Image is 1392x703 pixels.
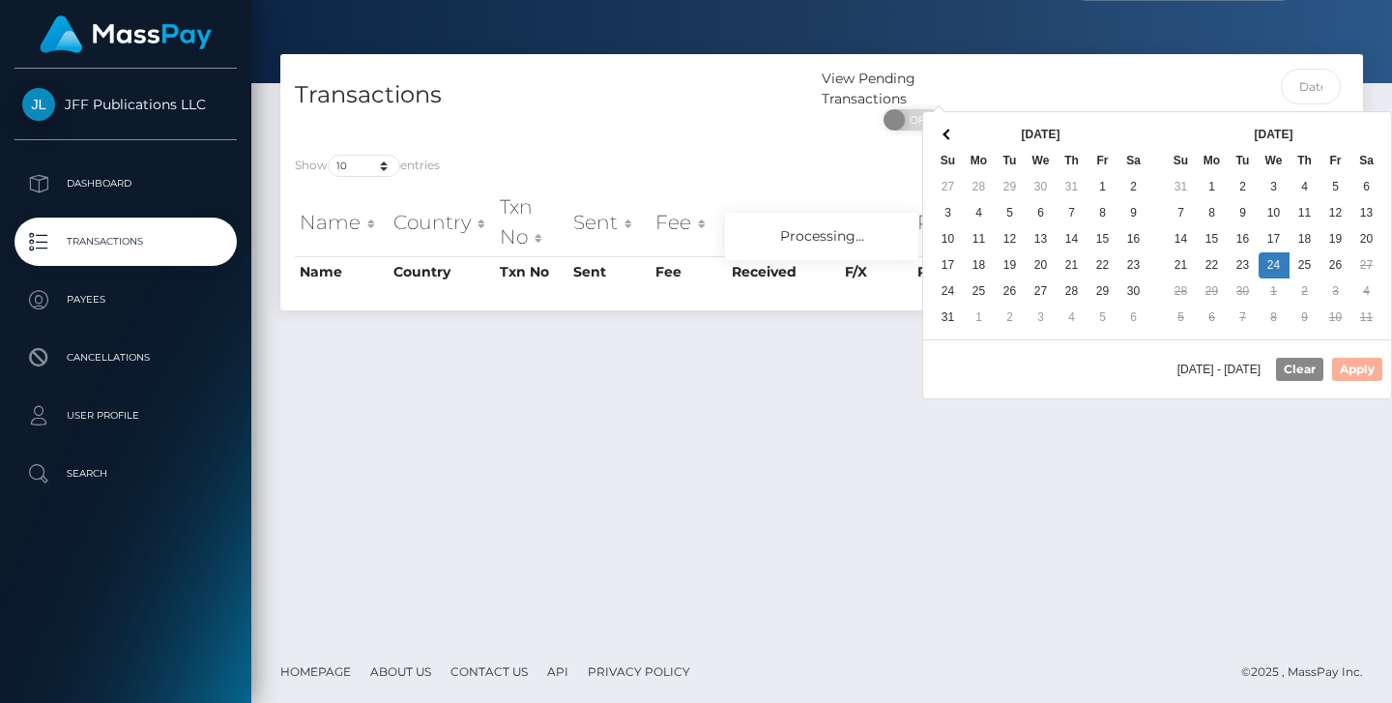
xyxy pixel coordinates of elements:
[1351,226,1382,252] td: 20
[295,188,389,256] th: Name
[1087,226,1118,252] td: 15
[995,200,1026,226] td: 5
[964,278,995,305] td: 25
[1290,278,1320,305] td: 2
[495,188,568,256] th: Txn No
[389,256,495,287] th: Country
[1290,226,1320,252] td: 18
[14,334,237,382] a: Cancellations
[1026,305,1057,331] td: 3
[1197,305,1228,331] td: 6
[568,188,651,256] th: Sent
[1228,278,1259,305] td: 30
[1228,252,1259,278] td: 23
[1118,148,1149,174] th: Sa
[1118,278,1149,305] td: 30
[1228,148,1259,174] th: Tu
[568,256,651,287] th: Sent
[1320,278,1351,305] td: 3
[933,305,964,331] td: 31
[1118,252,1149,278] td: 23
[1197,200,1228,226] td: 8
[725,213,918,260] div: Processing...
[1241,661,1377,683] div: © 2025 , MassPay Inc.
[1118,226,1149,252] td: 16
[1228,226,1259,252] td: 16
[913,188,1001,256] th: Payer
[651,256,727,287] th: Fee
[295,155,440,177] label: Show entries
[995,174,1026,200] td: 29
[443,657,536,687] a: Contact Us
[933,148,964,174] th: Su
[22,169,229,198] p: Dashboard
[964,148,995,174] th: Mo
[1057,148,1087,174] th: Th
[1118,200,1149,226] td: 9
[1290,305,1320,331] td: 9
[1057,200,1087,226] td: 7
[1290,148,1320,174] th: Th
[1259,226,1290,252] td: 17
[1197,122,1351,148] th: [DATE]
[840,188,912,256] th: F/X
[1197,252,1228,278] td: 22
[933,200,964,226] td: 3
[1087,278,1118,305] td: 29
[964,122,1118,148] th: [DATE]
[995,226,1026,252] td: 12
[1166,148,1197,174] th: Su
[894,109,942,131] span: OFF
[1320,148,1351,174] th: Fr
[995,252,1026,278] td: 19
[495,256,568,287] th: Txn No
[1259,200,1290,226] td: 10
[1177,364,1268,375] span: [DATE] - [DATE]
[651,188,727,256] th: Fee
[1166,305,1197,331] td: 5
[964,200,995,226] td: 4
[14,160,237,208] a: Dashboard
[840,256,912,287] th: F/X
[1276,358,1323,381] button: Clear
[727,256,840,287] th: Received
[1118,305,1149,331] td: 6
[995,305,1026,331] td: 2
[1087,305,1118,331] td: 5
[933,174,964,200] td: 27
[14,218,237,266] a: Transactions
[1057,252,1087,278] td: 21
[1057,174,1087,200] td: 31
[1026,174,1057,200] td: 30
[822,69,1002,109] div: View Pending Transactions
[1290,252,1320,278] td: 25
[389,188,495,256] th: Country
[964,226,995,252] td: 11
[1259,252,1290,278] td: 24
[14,450,237,498] a: Search
[1259,278,1290,305] td: 1
[1087,174,1118,200] td: 1
[1351,200,1382,226] td: 13
[1197,174,1228,200] td: 1
[933,226,964,252] td: 10
[1166,174,1197,200] td: 31
[933,252,964,278] td: 17
[14,276,237,324] a: Payees
[1290,200,1320,226] td: 11
[1351,148,1382,174] th: Sa
[1197,278,1228,305] td: 29
[1351,252,1382,278] td: 27
[1320,226,1351,252] td: 19
[22,88,55,121] img: JFF Publications LLC
[539,657,576,687] a: API
[22,459,229,488] p: Search
[1087,252,1118,278] td: 22
[40,15,212,53] img: MassPay Logo
[1228,305,1259,331] td: 7
[1087,148,1118,174] th: Fr
[964,174,995,200] td: 28
[1351,174,1382,200] td: 6
[1057,305,1087,331] td: 4
[913,256,1001,287] th: Payer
